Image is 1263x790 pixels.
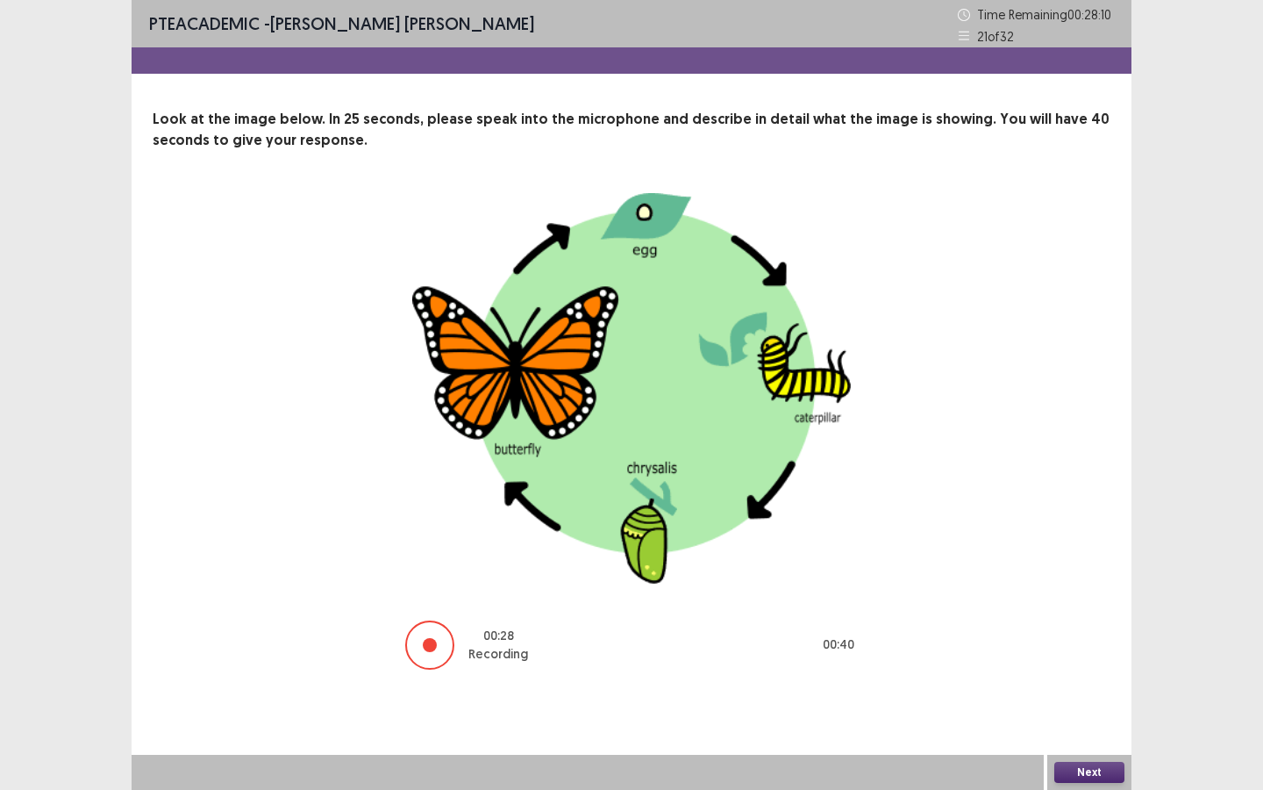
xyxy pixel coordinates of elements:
p: Time Remaining 00 : 28 : 10 [977,5,1114,24]
button: Next [1054,762,1124,783]
p: 21 of 32 [977,27,1014,46]
img: image-description [412,193,851,584]
p: 00 : 28 [483,627,514,645]
span: PTE academic [149,12,260,34]
p: Look at the image below. In 25 seconds, please speak into the microphone and describe in detail w... [153,109,1110,151]
p: - [PERSON_NAME] [PERSON_NAME] [149,11,534,37]
p: 00 : 40 [823,636,854,654]
p: Recording [468,645,528,664]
